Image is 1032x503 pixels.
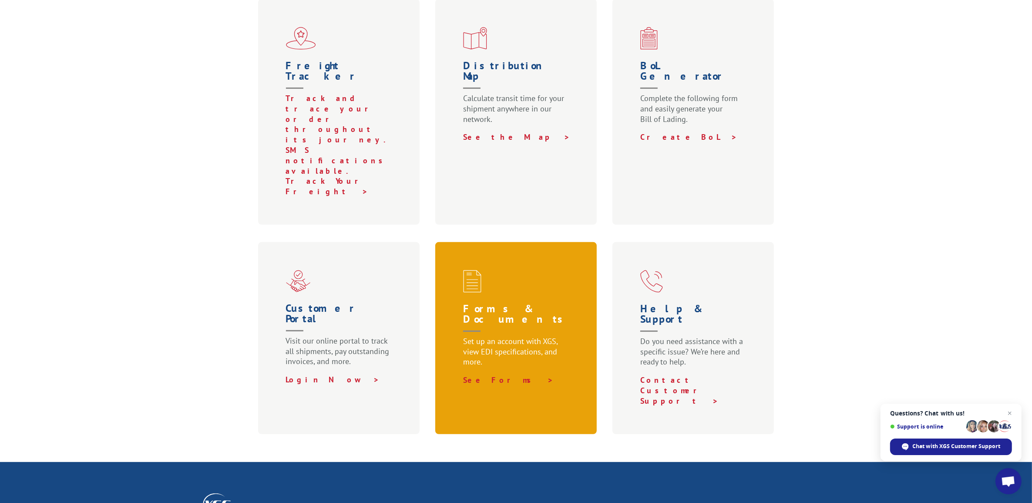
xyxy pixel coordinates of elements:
[286,176,371,196] a: Track Your Freight >
[640,270,663,293] img: xgs-icon-help-and-support-red
[640,132,737,142] a: Create BoL >
[463,27,487,50] img: xgs-icon-distribution-map-red
[640,27,658,50] img: xgs-icon-bo-l-generator-red
[890,423,963,430] span: Support is online
[640,375,719,406] a: Contact Customer Support >
[286,93,396,176] p: Track and trace your order throughout its journey. SMS notifications available.
[463,336,573,375] p: Set up an account with XGS, view EDI specifications, and more.
[286,61,396,93] h1: Freight Tracker
[640,61,750,93] h1: BoL Generator
[463,375,554,385] a: See Forms >
[640,336,750,375] p: Do you need assistance with a specific issue? We’re here and ready to help.
[286,336,396,375] p: Visit our online portal to track all shipments, pay outstanding invoices, and more.
[463,61,573,93] h1: Distribution Map
[463,304,573,336] h1: Forms & Documents
[1005,408,1015,419] span: Close chat
[890,439,1012,455] div: Chat with XGS Customer Support
[463,93,573,132] p: Calculate transit time for your shipment anywhere in our network.
[890,410,1012,417] span: Questions? Chat with us!
[286,61,396,176] a: Freight Tracker Track and trace your order throughout its journey. SMS notifications available.
[995,468,1022,494] div: Open chat
[463,270,481,293] img: xgs-icon-credit-financing-forms-red
[286,375,380,385] a: Login Now >
[640,304,750,336] h1: Help & Support
[640,93,750,132] p: Complete the following form and easily generate your Bill of Lading.
[286,303,396,336] h1: Customer Portal
[463,132,570,142] a: See the Map >
[286,27,316,50] img: xgs-icon-flagship-distribution-model-red
[286,270,310,292] img: xgs-icon-partner-red (1)
[913,442,1001,450] span: Chat with XGS Customer Support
